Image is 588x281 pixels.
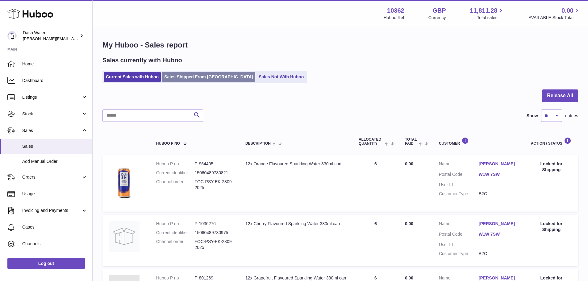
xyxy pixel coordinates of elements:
a: Sales Not With Huboo [256,72,306,82]
span: Sales [22,128,81,134]
dt: User Id [439,182,479,188]
dd: FOC-PSY-EK-23092025 [194,179,233,191]
span: Total paid [405,138,417,146]
a: [PERSON_NAME] [479,221,519,227]
dt: Postal Code [439,171,479,179]
dd: P-801269 [194,275,233,281]
strong: 10362 [387,6,404,15]
span: 11,811.28 [470,6,497,15]
dt: Customer Type [439,191,479,197]
img: james@dash-water.com [7,31,17,40]
span: ALLOCATED Quantity [359,138,383,146]
span: Home [22,61,88,67]
span: 0.00 [405,221,413,226]
span: Dashboard [22,78,88,84]
td: 6 [352,215,399,266]
a: W1W 7SW [479,171,519,177]
dd: P-964405 [194,161,233,167]
a: 11,811.28 Total sales [470,6,504,21]
dt: Name [439,161,479,168]
button: Release All [542,89,578,102]
div: Currency [428,15,446,21]
div: 12x Grapefruit Flavoured Sparkling Water 330ml can [245,275,346,281]
dd: 15060489730975 [194,230,233,236]
dt: Huboo P no [156,161,195,167]
dt: Channel order [156,179,195,191]
span: Orders [22,174,81,180]
a: 0.00 AVAILABLE Stock Total [528,6,581,21]
span: Usage [22,191,88,197]
dd: FOC-PSY-EK-23092025 [194,239,233,250]
strong: GBP [432,6,446,15]
span: Invoicing and Payments [22,208,81,213]
h2: Sales currently with Huboo [102,56,182,64]
dd: B2C [479,251,519,257]
img: 103621724231664.png [109,161,140,204]
a: Log out [7,258,85,269]
span: 0.00 [405,161,413,166]
dt: Name [439,221,479,228]
dt: Huboo P no [156,221,195,227]
div: 12x Cherry Flavoured Sparkling Water 330ml can [245,221,346,227]
div: Locked for Shipping [531,161,572,173]
dt: Current identifier [156,230,195,236]
a: W1W 7SW [479,231,519,237]
span: Cases [22,224,88,230]
a: Sales Shipped From [GEOGRAPHIC_DATA] [162,72,255,82]
dd: P-1036276 [194,221,233,227]
dt: User Id [439,242,479,248]
dt: Customer Type [439,251,479,257]
span: 0.00 [561,6,573,15]
h1: My Huboo - Sales report [102,40,578,50]
label: Show [527,113,538,119]
span: AVAILABLE Stock Total [528,15,581,21]
span: 0.00 [405,275,413,280]
a: [PERSON_NAME] [479,161,519,167]
span: Total sales [477,15,504,21]
dt: Huboo P no [156,275,195,281]
div: Dash Water [23,30,78,42]
td: 6 [352,155,399,212]
div: 12x Orange Flavoured Sparkling Water 330ml can [245,161,346,167]
dt: Postal Code [439,231,479,239]
span: Sales [22,143,88,149]
span: [PERSON_NAME][EMAIL_ADDRESS][DOMAIN_NAME] [23,36,124,41]
div: Huboo Ref [384,15,404,21]
img: no-photo.jpg [109,221,140,252]
span: Add Manual Order [22,159,88,164]
span: Listings [22,94,81,100]
span: entries [565,113,578,119]
div: Action / Status [531,137,572,146]
dd: 15060489730821 [194,170,233,176]
div: Locked for Shipping [531,221,572,233]
a: [PERSON_NAME] [479,275,519,281]
span: Description [245,142,271,146]
span: Channels [22,241,88,247]
span: Huboo P no [156,142,180,146]
a: Current Sales with Huboo [104,72,161,82]
div: Customer [439,137,519,146]
dd: B2C [479,191,519,197]
dt: Channel order [156,239,195,250]
dt: Current identifier [156,170,195,176]
span: Stock [22,111,81,117]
